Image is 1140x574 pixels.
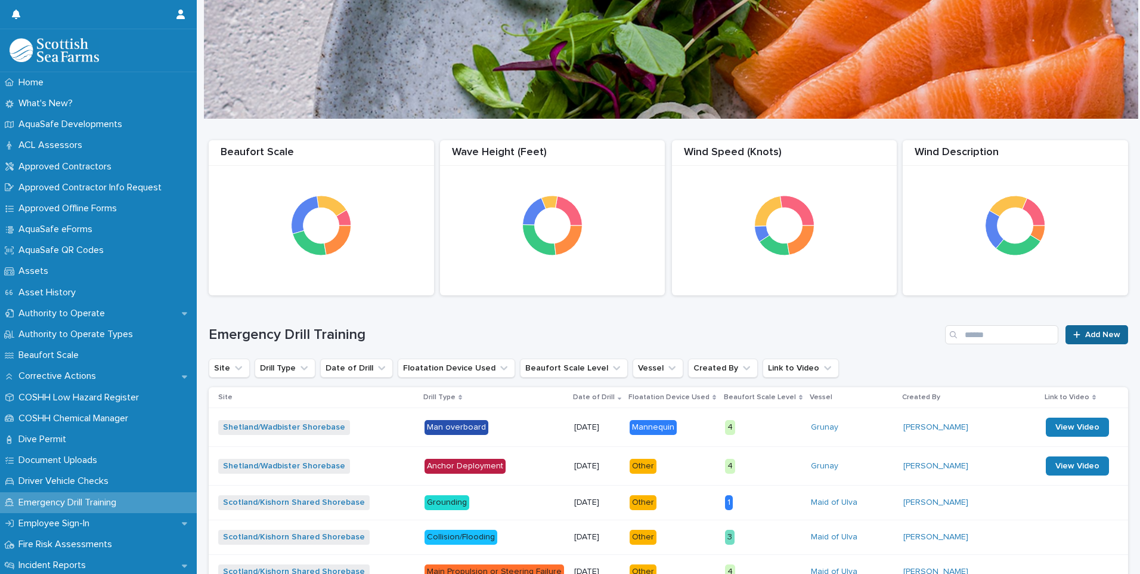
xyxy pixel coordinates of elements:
p: Incident Reports [14,560,95,571]
div: Other [630,495,656,510]
a: Grunay [811,422,838,433]
p: Home [14,77,53,88]
p: Fire Risk Assessments [14,539,122,550]
a: [PERSON_NAME] [903,422,968,433]
a: Add New [1065,325,1128,344]
div: Beaufort Scale [209,146,434,166]
button: Drill Type [255,359,315,378]
button: Created By [688,359,758,378]
div: Man overboard [425,420,488,435]
a: Shetland/Wadbister Shorebase [223,422,345,433]
p: Vessel [810,391,832,404]
p: Document Uploads [14,455,107,466]
a: Scotland/Kishorn Shared Shorebase [223,498,365,508]
p: AquaSafe QR Codes [14,245,113,256]
a: [PERSON_NAME] [903,461,968,471]
div: Wind Description [903,146,1128,166]
a: Scotland/Kishorn Shared Shorebase [223,532,365,542]
span: View Video [1055,462,1099,470]
p: Corrective Actions [14,371,106,382]
p: [DATE] [574,498,621,508]
p: Authority to Operate Types [14,329,142,340]
button: Link to Video [763,359,839,378]
p: Link to Video [1045,391,1089,404]
p: Approved Contractor Info Request [14,182,171,193]
p: AquaSafe eForms [14,224,102,235]
p: Asset History [14,287,85,298]
tr: Scotland/Kishorn Shared Shorebase Grounding[DATE]Other1Maid of Ulva [PERSON_NAME] [209,486,1128,520]
button: Beaufort Scale Level [520,359,628,378]
img: bPIBxiqnSb2ggTQWdOVV [10,38,99,62]
p: Beaufort Scale Level [724,391,796,404]
p: Beaufort Scale [14,350,88,361]
p: Floatation Device Used [628,391,710,404]
a: [PERSON_NAME] [903,498,968,508]
p: Dive Permit [14,434,76,445]
p: [DATE] [574,422,621,433]
span: View Video [1055,423,1099,431]
div: Other [630,530,656,545]
p: ACL Assessors [14,140,92,151]
p: [DATE] [574,461,621,471]
p: AquaSafe Developments [14,119,132,130]
p: Date of Drill [573,391,615,404]
span: Add New [1085,331,1120,339]
button: Floatation Device Used [398,359,515,378]
p: Created By [902,391,940,404]
div: Wind Speed (Knots) [672,146,897,166]
a: Maid of Ulva [811,498,857,508]
a: Grunay [811,461,838,471]
div: 1 [725,495,733,510]
p: Drill Type [423,391,456,404]
p: COSHH Chemical Manager [14,413,138,424]
button: Vessel [633,359,683,378]
div: 4 [725,420,735,435]
div: Collision/Flooding [425,530,497,545]
div: Mannequin [630,420,677,435]
a: [PERSON_NAME] [903,532,968,542]
a: View Video [1046,418,1109,437]
div: Other [630,459,656,474]
p: [DATE] [574,532,621,542]
tr: Shetland/Wadbister Shorebase Man overboard[DATE]Mannequin4Grunay [PERSON_NAME] View Video [209,408,1128,447]
p: Authority to Operate [14,308,114,319]
h1: Emergency Drill Training [209,326,940,344]
button: Date of Drill [320,359,393,378]
a: Shetland/Wadbister Shorebase [223,461,345,471]
p: Assets [14,266,58,277]
input: Search [945,325,1058,344]
p: COSHH Low Hazard Register [14,392,148,403]
p: Employee Sign-In [14,518,99,529]
a: Maid of Ulva [811,532,857,542]
p: Approved Offline Forms [14,203,126,214]
div: Grounding [425,495,469,510]
p: What's New? [14,98,82,109]
p: Site [218,391,233,404]
p: Driver Vehicle Checks [14,476,118,487]
p: Emergency Drill Training [14,497,126,508]
tr: Scotland/Kishorn Shared Shorebase Collision/Flooding[DATE]Other3Maid of Ulva [PERSON_NAME] [209,520,1128,555]
tr: Shetland/Wadbister Shorebase Anchor Deployment[DATE]Other4Grunay [PERSON_NAME] View Video [209,447,1128,486]
div: 3 [725,530,735,545]
div: Wave Height (Feet) [440,146,665,166]
a: View Video [1046,456,1109,476]
div: 4 [725,459,735,474]
div: Anchor Deployment [425,459,506,474]
button: Site [209,359,250,378]
p: Approved Contractors [14,161,121,172]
